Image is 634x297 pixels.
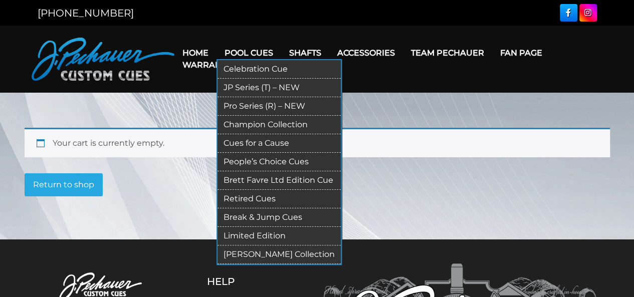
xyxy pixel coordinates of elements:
a: Cart [239,52,277,78]
img: Pechauer Custom Cues [32,38,174,81]
a: Brett Favre Ltd Edition Cue [218,171,341,190]
a: Cues for a Cause [218,134,341,153]
a: Shafts [281,40,329,66]
a: Pro Series (R) – NEW [218,97,341,116]
a: Warranty [174,52,239,78]
a: Home [174,40,217,66]
a: Pool Cues [217,40,281,66]
a: Champion Collection [218,116,341,134]
a: Limited Edition [218,227,341,245]
h5: Help [207,275,285,287]
a: JP Series (T) – NEW [218,79,341,97]
a: Team Pechauer [403,40,492,66]
a: [PHONE_NUMBER] [38,7,134,19]
div: Your cart is currently empty. [25,128,610,157]
a: Fan Page [492,40,550,66]
a: Accessories [329,40,403,66]
a: Celebration Cue [218,60,341,79]
a: Retired Cues [218,190,341,208]
a: Break & Jump Cues [218,208,341,227]
a: Return to shop [25,173,103,196]
a: People’s Choice Cues [218,153,341,171]
a: [PERSON_NAME] Collection [218,245,341,264]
